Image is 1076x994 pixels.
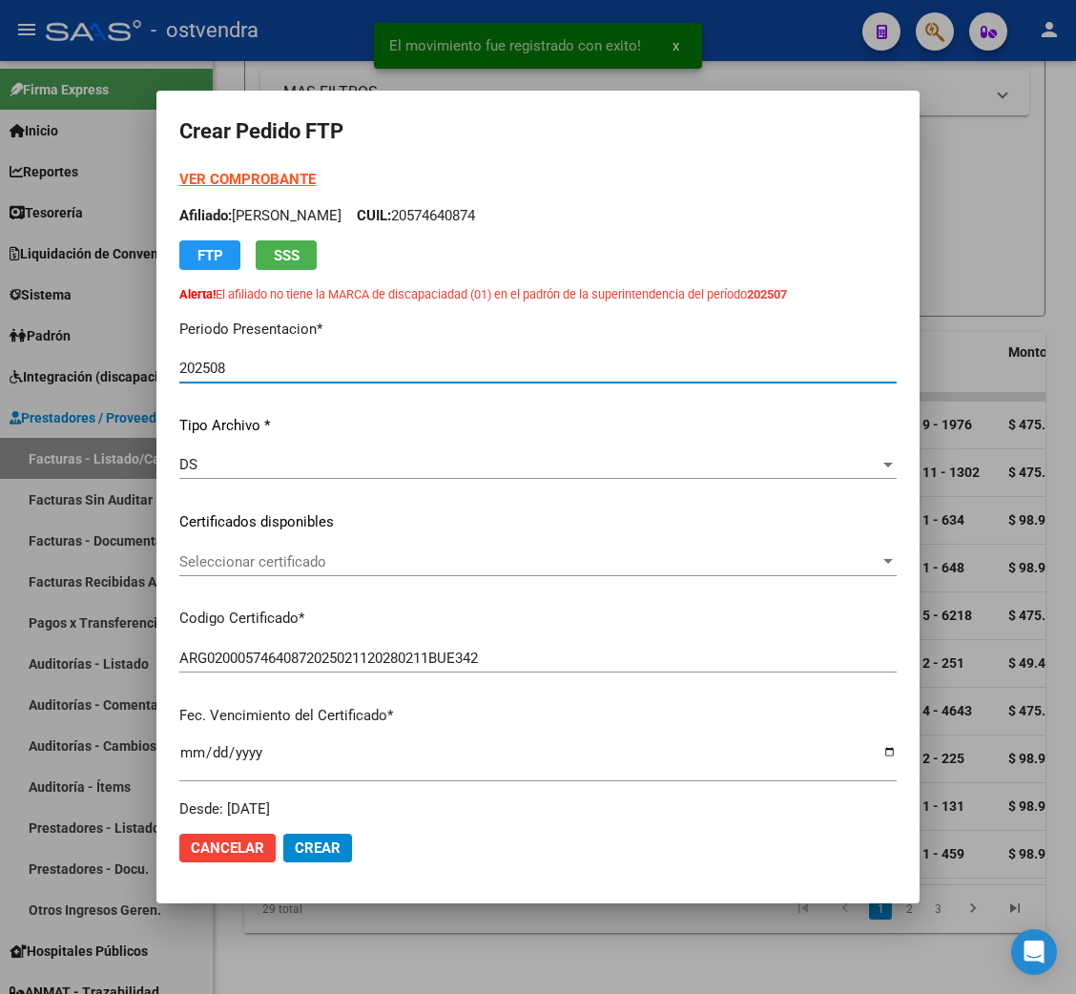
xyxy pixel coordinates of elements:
[179,319,897,341] p: Periodo Presentacion
[274,247,300,264] span: SSS
[747,287,787,301] strong: 202507
[191,839,264,857] span: Cancelar
[179,553,879,570] span: Seleccionar certificado
[283,834,352,862] button: Crear
[179,834,276,862] button: Cancelar
[179,205,897,227] p: [PERSON_NAME] 20574640874
[179,287,216,301] strong: Alerta!
[179,456,197,473] span: DS
[179,798,897,820] div: Desde: [DATE]
[179,207,232,224] span: Afiliado:
[179,240,240,270] button: FTP
[179,511,897,533] p: Certificados disponibles
[179,171,316,188] a: VER COMPROBANTE
[256,240,317,270] button: SSS
[1011,929,1057,975] div: Open Intercom Messenger
[179,415,897,437] p: Tipo Archivo *
[179,705,897,727] p: Fec. Vencimiento del Certificado
[357,207,391,224] span: CUIL:
[197,247,223,264] span: FTP
[179,608,897,630] p: Codigo Certificado
[179,285,897,303] p: El afiliado no tiene la MARCA de discapaciadad (01) en el padrón de la superintendencia del período
[179,114,897,150] h2: Crear Pedido FTP
[295,839,341,857] span: Crear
